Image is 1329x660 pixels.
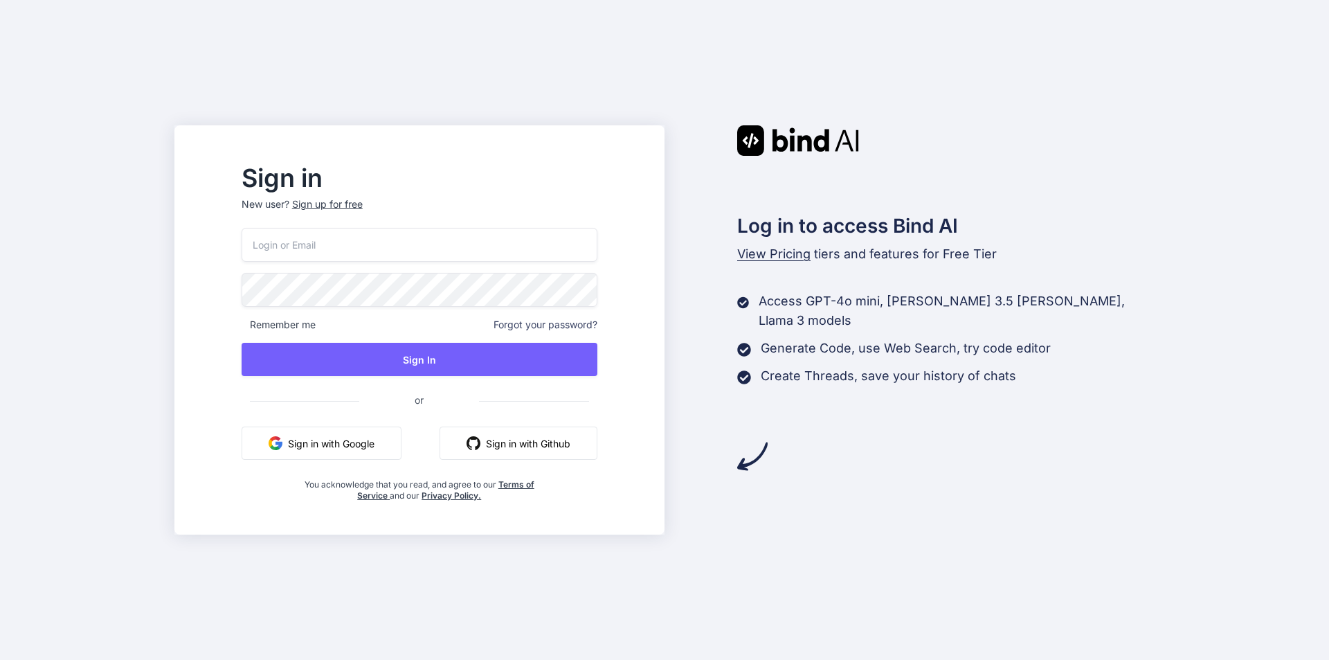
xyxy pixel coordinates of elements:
img: github [467,436,480,450]
span: Forgot your password? [494,318,597,332]
span: Remember me [242,318,316,332]
button: Sign in with Google [242,427,401,460]
button: Sign in with Github [440,427,597,460]
p: Access GPT-4o mini, [PERSON_NAME] 3.5 [PERSON_NAME], Llama 3 models [759,292,1155,330]
p: Generate Code, use Web Search, try code editor [761,339,1051,358]
div: Sign up for free [292,197,363,211]
span: View Pricing [737,247,811,261]
p: Create Threads, save your history of chats [761,366,1016,386]
input: Login or Email [242,228,597,262]
h2: Log in to access Bind AI [737,211,1155,240]
img: Bind AI logo [737,125,859,156]
p: New user? [242,197,597,228]
a: Privacy Policy. [422,490,481,501]
div: You acknowledge that you read, and agree to our and our [300,471,538,501]
img: google [269,436,282,450]
button: Sign In [242,343,597,376]
h2: Sign in [242,167,597,189]
span: or [359,383,479,417]
a: Terms of Service [357,479,534,501]
img: arrow [737,441,768,472]
p: tiers and features for Free Tier [737,244,1155,264]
